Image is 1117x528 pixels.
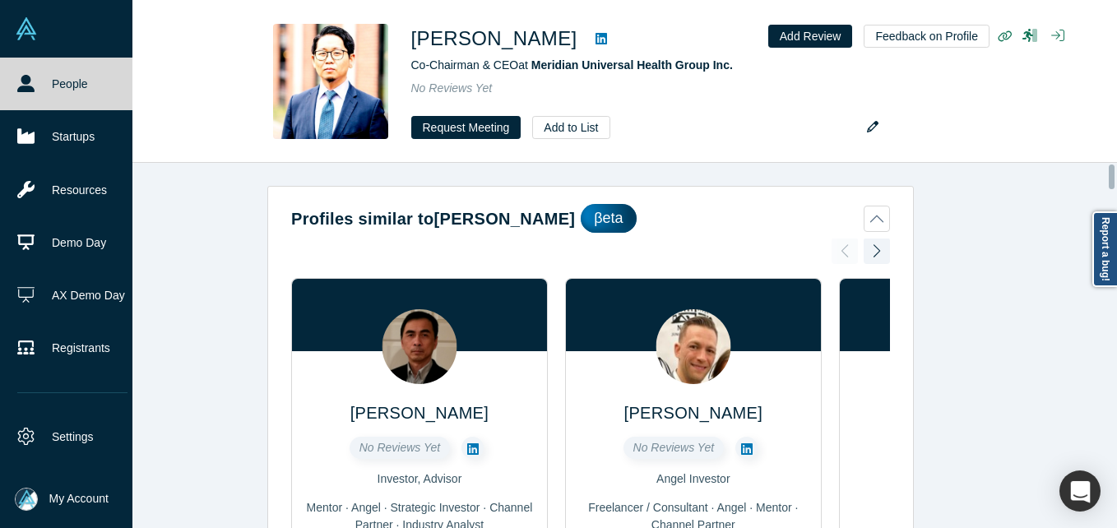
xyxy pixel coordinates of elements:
span: No Reviews Yet [411,81,493,95]
button: Add to List [532,116,609,139]
button: Feedback on Profile [864,25,990,48]
span: Investor, Advisor [378,472,462,485]
img: Randall LaVeau's Profile Image [656,309,730,384]
h1: [PERSON_NAME] [411,24,577,53]
span: No Reviews Yet [633,441,715,454]
span: No Reviews Yet [359,441,441,454]
img: J.P. Li's Profile Image [273,24,388,139]
img: Mia Scott's Account [15,488,38,511]
span: Angel Investor [656,472,730,485]
div: βeta [581,204,636,233]
button: My Account [15,488,109,511]
img: Alchemist Vault Logo [15,17,38,40]
img: Yifan Tang's Profile Image [382,309,457,384]
a: [PERSON_NAME] [350,404,489,422]
h2: Profiles similar to [PERSON_NAME] [291,206,575,231]
a: Report a bug! [1092,211,1117,287]
span: My Account [49,490,109,507]
button: Add Review [768,25,853,48]
button: Request Meeting [411,116,521,139]
button: Profiles similar to[PERSON_NAME]βeta [291,204,890,233]
a: [PERSON_NAME] [624,404,762,422]
div: VC [851,499,1083,516]
span: Co-Chairman & CEO at [411,58,733,72]
a: Meridian Universal Health Group Inc. [531,58,733,72]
